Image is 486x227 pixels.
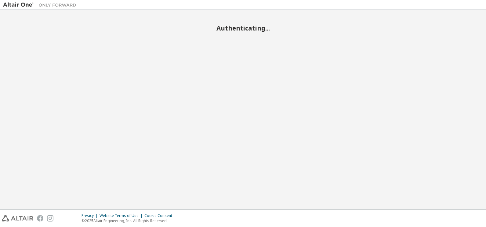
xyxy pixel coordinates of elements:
[3,2,79,8] img: Altair One
[82,218,176,223] p: © 2025 Altair Engineering, Inc. All Rights Reserved.
[3,24,483,32] h2: Authenticating...
[2,215,33,222] img: altair_logo.svg
[37,215,43,222] img: facebook.svg
[47,215,53,222] img: instagram.svg
[100,213,144,218] div: Website Terms of Use
[144,213,176,218] div: Cookie Consent
[82,213,100,218] div: Privacy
